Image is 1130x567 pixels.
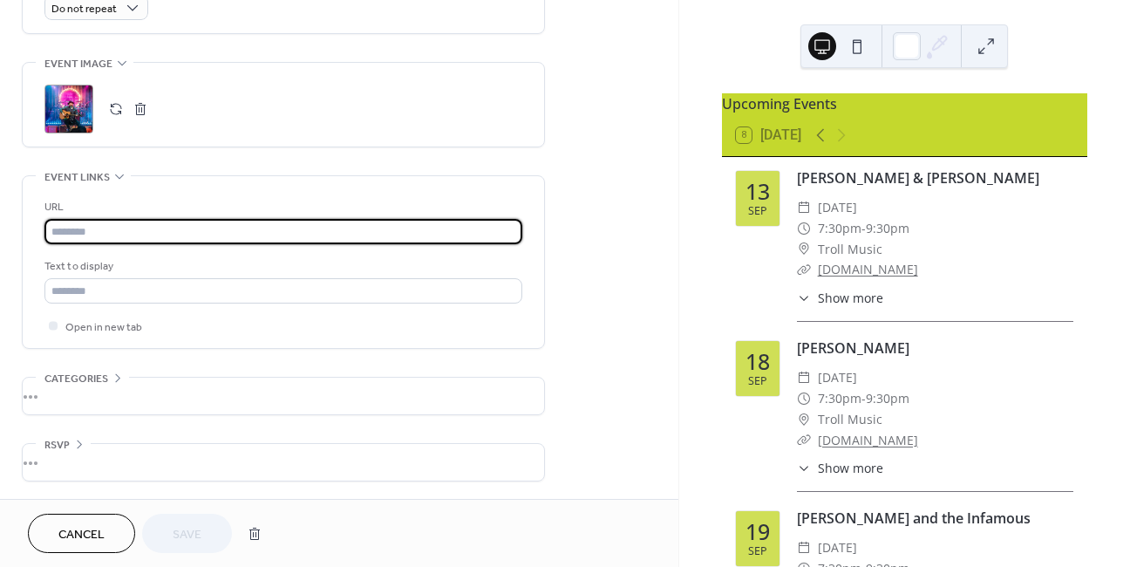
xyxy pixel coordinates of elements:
span: Event image [44,55,112,73]
div: 13 [745,181,770,202]
a: [DOMAIN_NAME] [818,432,918,448]
div: ​ [797,459,811,477]
div: ​ [797,218,811,239]
div: ••• [23,378,544,414]
span: [DATE] [818,537,857,558]
span: [DATE] [818,367,857,388]
div: Text to display [44,257,519,276]
div: ​ [797,239,811,260]
div: ​ [797,537,811,558]
div: ​ [797,259,811,280]
div: ​ [797,197,811,218]
div: Upcoming Events [722,93,1087,114]
div: ​ [797,409,811,430]
div: 18 [745,351,770,372]
span: Event links [44,168,110,187]
div: Sep [748,206,767,217]
div: Sep [748,546,767,557]
button: ​Show more [797,289,883,307]
span: 7:30pm [818,218,861,239]
a: [PERSON_NAME] and the Infamous [797,509,1031,528]
div: ​ [797,430,811,451]
a: [PERSON_NAME] [797,338,909,358]
span: - [861,218,866,239]
div: ​ [797,367,811,388]
span: 9:30pm [866,388,909,409]
button: ​Show more [797,459,883,477]
span: - [861,388,866,409]
button: Cancel [28,514,135,553]
div: URL [44,198,519,216]
span: [DATE] [818,197,857,218]
span: Show more [818,289,883,307]
span: RSVP [44,436,70,454]
div: Sep [748,376,767,387]
span: Show more [818,459,883,477]
span: Open in new tab [65,318,142,337]
div: 19 [745,521,770,543]
div: ​ [797,388,811,409]
span: Cancel [58,526,105,544]
a: [DOMAIN_NAME] [818,261,918,277]
div: ••• [23,444,544,481]
a: [PERSON_NAME] & [PERSON_NAME] [797,168,1039,188]
span: Troll Music [818,409,882,430]
span: Troll Music [818,239,882,260]
span: Categories [44,370,108,388]
span: 7:30pm [818,388,861,409]
div: ​ [797,289,811,307]
span: 9:30pm [866,218,909,239]
div: ; [44,85,93,133]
